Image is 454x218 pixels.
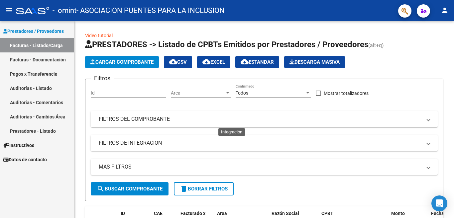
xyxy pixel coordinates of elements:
mat-panel-title: FILTROS DE INTEGRACION [99,139,422,147]
span: Monto [391,211,405,216]
mat-expansion-panel-header: FILTROS DEL COMPROBANTE [91,111,438,127]
span: Area [171,90,225,96]
span: Area [217,211,227,216]
mat-icon: cloud_download [241,58,249,66]
span: Datos de contacto [3,156,47,163]
mat-icon: cloud_download [202,58,210,66]
h3: Filtros [91,74,114,83]
span: Buscar Comprobante [97,186,163,192]
span: Mostrar totalizadores [324,89,369,97]
mat-icon: person [441,6,449,14]
button: Borrar Filtros [174,182,234,195]
span: EXCEL [202,59,225,65]
span: CAE [154,211,163,216]
button: Descarga Masiva [284,56,345,68]
span: Cargar Comprobante [90,59,154,65]
span: CSV [169,59,187,65]
mat-panel-title: MAS FILTROS [99,163,422,171]
a: Video tutorial [85,33,113,38]
button: Cargar Comprobante [85,56,159,68]
span: (alt+q) [368,42,384,48]
mat-icon: delete [180,185,188,193]
button: CSV [164,56,192,68]
span: Estandar [241,59,274,65]
span: Prestadores / Proveedores [3,28,64,35]
mat-icon: menu [5,6,13,14]
mat-icon: search [97,185,105,193]
span: Instructivos [3,142,34,149]
span: ID [121,211,125,216]
mat-expansion-panel-header: FILTROS DE INTEGRACION [91,135,438,151]
span: CPBT [321,211,333,216]
app-download-masive: Descarga masiva de comprobantes (adjuntos) [284,56,345,68]
span: - omint [53,3,76,18]
mat-expansion-panel-header: MAS FILTROS [91,159,438,175]
button: Buscar Comprobante [91,182,169,195]
div: Open Intercom Messenger [431,195,447,211]
mat-icon: cloud_download [169,58,177,66]
mat-panel-title: FILTROS DEL COMPROBANTE [99,115,422,123]
button: Estandar [235,56,279,68]
span: PRESTADORES -> Listado de CPBTs Emitidos por Prestadores / Proveedores [85,40,368,49]
span: Todos [236,90,248,96]
span: Razón Social [272,211,299,216]
span: Descarga Masiva [289,59,340,65]
button: EXCEL [197,56,230,68]
span: Borrar Filtros [180,186,228,192]
span: - ASOCIACION PUENTES PARA LA INCLUSION [76,3,225,18]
